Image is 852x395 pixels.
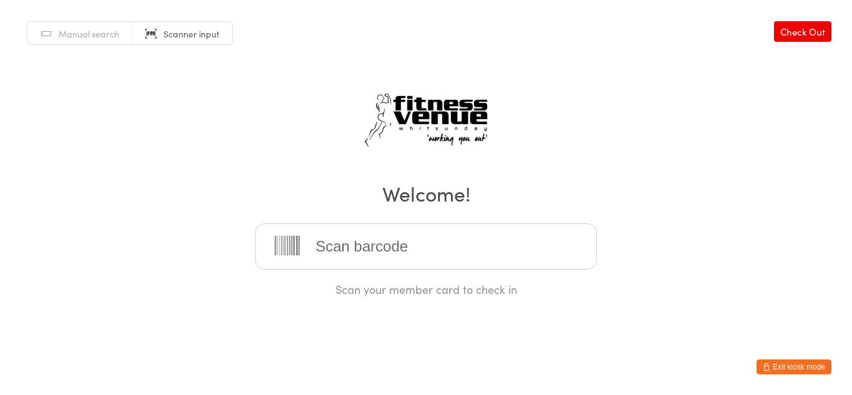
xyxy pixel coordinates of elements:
img: Fitness Venue Whitsunday [348,79,504,162]
h2: Welcome! [12,179,840,207]
a: Check Out [774,21,831,42]
span: Scanner input [163,27,220,40]
input: Scan barcode [255,223,597,270]
span: Manual search [59,27,119,40]
button: Exit kiosk mode [757,359,831,374]
div: Scan your member card to check in [255,281,597,297]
